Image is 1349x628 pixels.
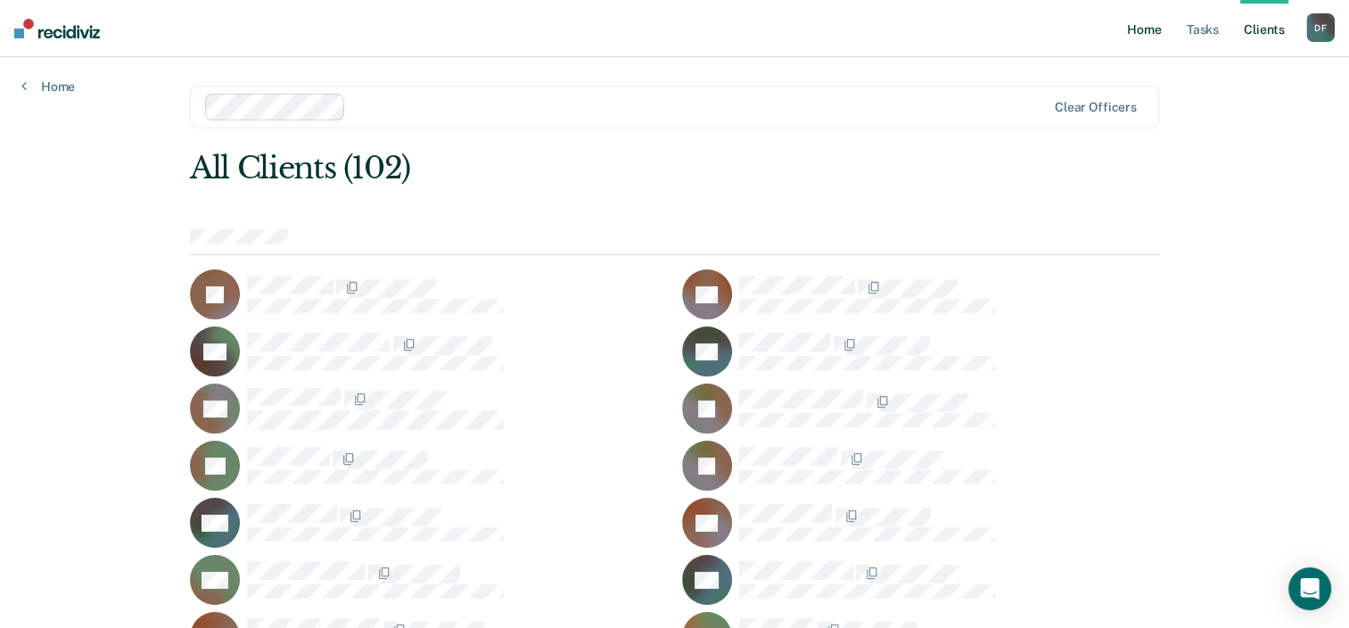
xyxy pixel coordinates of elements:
img: Recidiviz [14,19,100,38]
div: D F [1306,13,1335,42]
div: All Clients (102) [190,150,965,186]
div: Open Intercom Messenger [1288,567,1331,610]
button: DF [1306,13,1335,42]
a: Home [21,78,75,95]
div: Clear officers [1055,100,1137,115]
